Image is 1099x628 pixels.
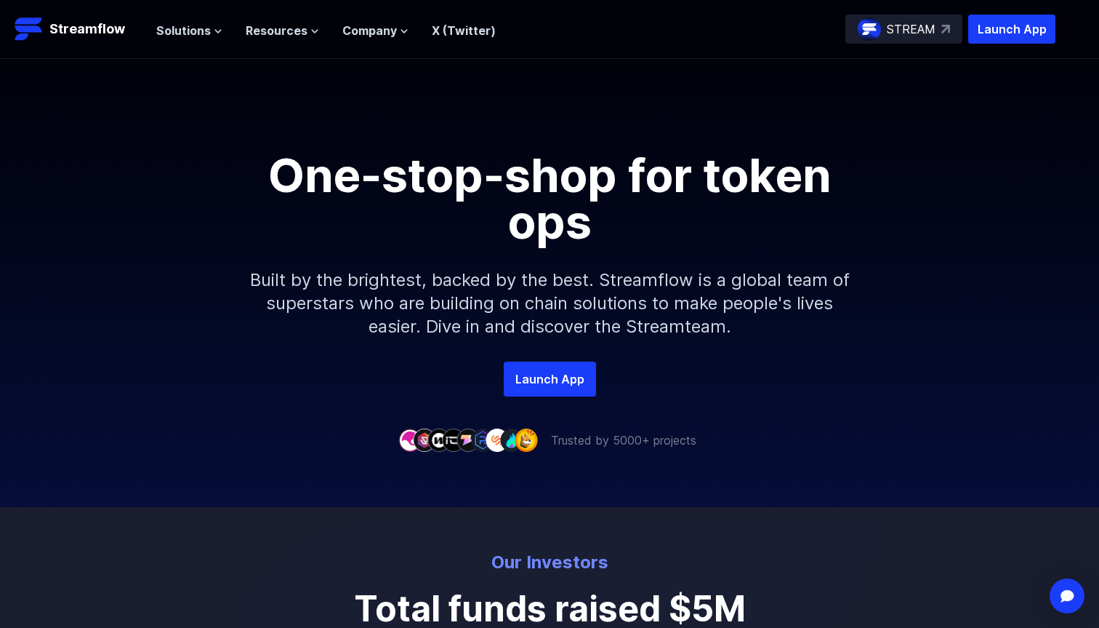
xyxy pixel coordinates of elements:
[427,429,451,451] img: company-3
[413,429,436,451] img: company-2
[222,152,877,245] h1: One-stop-shop for token ops
[845,15,962,44] a: STREAM
[49,19,125,39] p: Streamflow
[456,429,480,451] img: company-5
[941,25,950,33] img: top-right-arrow.svg
[246,22,307,39] span: Resources
[15,15,142,44] a: Streamflow
[156,22,211,39] span: Solutions
[887,20,935,38] p: STREAM
[237,245,862,362] p: Built by the brightest, backed by the best. Streamflow is a global team of superstars who are bui...
[515,429,538,451] img: company-9
[15,15,44,44] img: Streamflow Logo
[432,23,496,38] a: X (Twitter)
[500,429,523,451] img: company-8
[442,429,465,451] img: company-4
[398,429,422,451] img: company-1
[858,17,881,41] img: streamflow-logo-circle.png
[342,22,397,39] span: Company
[504,362,596,397] a: Launch App
[471,429,494,451] img: company-6
[342,22,408,39] button: Company
[486,429,509,451] img: company-7
[1050,579,1084,613] div: Open Intercom Messenger
[246,22,319,39] button: Resources
[156,22,222,39] button: Solutions
[551,432,696,449] p: Trusted by 5000+ projects
[968,15,1055,44] button: Launch App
